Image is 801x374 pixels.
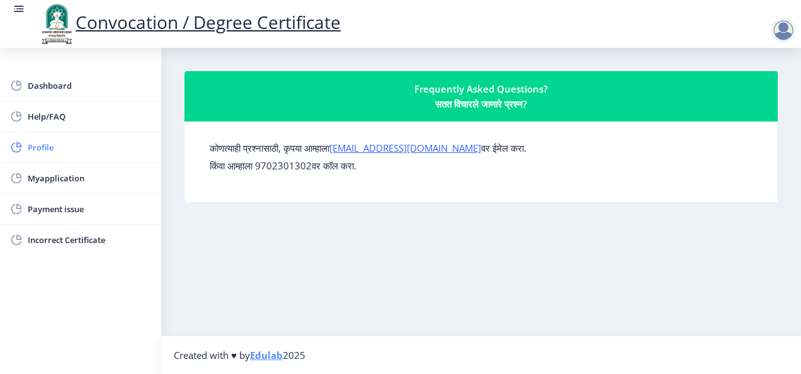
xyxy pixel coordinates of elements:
img: logo [38,3,76,45]
span: Incorrect Certificate [28,232,151,247]
span: Profile [28,140,151,155]
span: Myapplication [28,171,151,186]
span: Payment issue [28,201,151,217]
span: Help/FAQ [28,109,151,124]
div: Frequently Asked Questions? सतत विचारले जाणारे प्रश्न? [200,81,763,111]
label: कोणत्याही प्रश्नासाठी, कृपया आम्हाला वर ईमेल करा. [210,142,526,154]
p: किंवा आम्हाला 9702301302वर कॉल करा. [210,159,753,172]
span: Dashboard [28,78,151,93]
a: Edulab [250,349,283,361]
a: Convocation / Degree Certificate [38,10,341,34]
a: [EMAIL_ADDRESS][DOMAIN_NAME] [329,142,481,154]
span: Created with ♥ by 2025 [174,349,305,361]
